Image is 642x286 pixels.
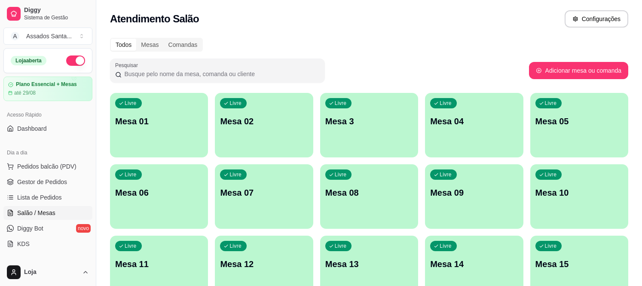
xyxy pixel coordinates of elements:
button: LivreMesa 08 [320,164,418,229]
p: Livre [125,171,137,178]
a: Salão / Mesas [3,206,92,220]
button: LivreMesa 04 [425,93,523,157]
p: Mesa 08 [325,187,413,199]
button: Loja [3,262,92,283]
article: até 29/08 [14,89,36,96]
span: Dashboard [17,124,47,133]
span: Diggy Bot [17,224,43,233]
span: Diggy [24,6,89,14]
p: Mesa 02 [220,115,308,127]
button: LivreMesa 10 [530,164,628,229]
button: Adicionar mesa ou comanda [529,62,628,79]
a: KDS [3,237,92,251]
div: Todos [111,39,136,51]
div: Loja aberta [11,56,46,65]
span: Pedidos balcão (PDV) [17,162,76,171]
button: LivreMesa 09 [425,164,523,229]
button: Select a team [3,28,92,45]
div: Dia a dia [3,146,92,160]
a: Plano Essencial + Mesasaté 29/08 [3,77,92,101]
input: Pesquisar [122,70,320,78]
div: Comandas [164,39,202,51]
h2: Atendimento Salão [110,12,199,26]
button: LivreMesa 07 [215,164,313,229]
p: Livre [545,100,557,107]
p: Mesa 06 [115,187,203,199]
p: Mesa 10 [535,187,623,199]
p: Mesa 13 [325,258,413,270]
button: LivreMesa 02 [215,93,313,157]
p: Mesa 14 [430,258,518,270]
p: Livre [440,100,452,107]
p: Livre [440,171,452,178]
p: Livre [229,100,242,107]
button: Alterar Status [66,55,85,66]
a: Gestor de Pedidos [3,175,92,189]
p: Livre [229,243,242,249]
a: DiggySistema de Gestão [3,3,92,24]
label: Pesquisar [115,62,141,69]
p: Livre [335,100,347,107]
span: Loja [24,268,79,276]
button: LivreMesa 06 [110,164,208,229]
p: Livre [229,171,242,178]
p: Mesa 07 [220,187,308,199]
span: Lista de Pedidos [17,193,62,202]
span: Sistema de Gestão [24,14,89,21]
p: Livre [335,171,347,178]
p: Livre [545,171,557,178]
span: Salão / Mesas [17,209,55,217]
button: LivreMesa 3 [320,93,418,157]
div: Assados Santa ... [26,32,72,40]
a: Diggy Botnovo [3,221,92,235]
p: Livre [440,243,452,249]
p: Mesa 12 [220,258,308,270]
span: A [11,32,19,40]
span: KDS [17,240,30,248]
button: Configurações [565,10,628,28]
p: Mesa 04 [430,115,518,127]
button: LivreMesa 01 [110,93,208,157]
p: Mesa 3 [325,115,413,127]
p: Livre [125,100,137,107]
p: Mesa 15 [535,258,623,270]
p: Mesa 01 [115,115,203,127]
div: Mesas [136,39,163,51]
p: Livre [125,243,137,249]
span: Gestor de Pedidos [17,178,67,186]
div: Acesso Rápido [3,108,92,122]
p: Livre [545,243,557,249]
a: Dashboard [3,122,92,135]
button: Pedidos balcão (PDV) [3,160,92,173]
article: Plano Essencial + Mesas [16,81,77,88]
a: Lista de Pedidos [3,191,92,204]
p: Livre [335,243,347,249]
p: Mesa 05 [535,115,623,127]
p: Mesa 11 [115,258,203,270]
p: Mesa 09 [430,187,518,199]
button: LivreMesa 05 [530,93,628,157]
